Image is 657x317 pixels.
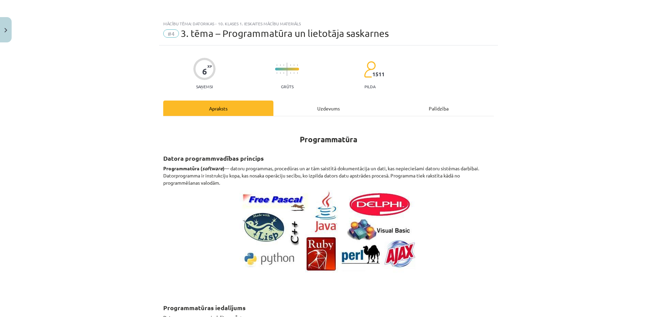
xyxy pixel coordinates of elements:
[163,101,273,116] div: Apraksts
[364,61,376,78] img: students-c634bb4e5e11cddfef0936a35e636f08e4e9abd3cc4e673bd6f9a4125e45ecb1.svg
[202,67,207,76] div: 6
[283,64,284,66] img: icon-short-line-57e1e144782c952c97e751825c79c345078a6d821885a25fce030b3d8c18986b.svg
[300,134,357,144] strong: Programmatūra
[280,72,281,74] img: icon-short-line-57e1e144782c952c97e751825c79c345078a6d821885a25fce030b3d8c18986b.svg
[207,64,212,68] span: XP
[364,84,375,89] p: pilda
[163,165,224,171] strong: Programmatūra ( )
[281,84,294,89] p: Grūts
[163,304,246,312] strong: Programmatūras iedalījums
[273,101,384,116] div: Uzdevums
[163,21,494,26] div: Mācību tēma: Datorikas - 10. klases 1. ieskaites mācību materiāls
[283,72,284,74] img: icon-short-line-57e1e144782c952c97e751825c79c345078a6d821885a25fce030b3d8c18986b.svg
[163,154,264,162] strong: Datora programmvadības princips
[202,165,223,171] em: software
[290,64,291,66] img: icon-short-line-57e1e144782c952c97e751825c79c345078a6d821885a25fce030b3d8c18986b.svg
[181,28,389,39] span: 3. tēma – Programmatūra un lietotāja saskarnes
[290,72,291,74] img: icon-short-line-57e1e144782c952c97e751825c79c345078a6d821885a25fce030b3d8c18986b.svg
[297,64,298,66] img: icon-short-line-57e1e144782c952c97e751825c79c345078a6d821885a25fce030b3d8c18986b.svg
[280,64,281,66] img: icon-short-line-57e1e144782c952c97e751825c79c345078a6d821885a25fce030b3d8c18986b.svg
[193,84,216,89] p: Saņemsi
[163,165,494,186] p: — datoru programmas, procedūras un ar tām saistītā dokumentācija un dati, kas nepieciešami datoru...
[384,101,494,116] div: Palīdzība
[4,28,7,32] img: icon-close-lesson-0947bae3869378f0d4975bcd49f059093ad1ed9edebbc8119c70593378902aed.svg
[297,72,298,74] img: icon-short-line-57e1e144782c952c97e751825c79c345078a6d821885a25fce030b3d8c18986b.svg
[163,29,179,38] span: #4
[372,71,385,77] span: 1511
